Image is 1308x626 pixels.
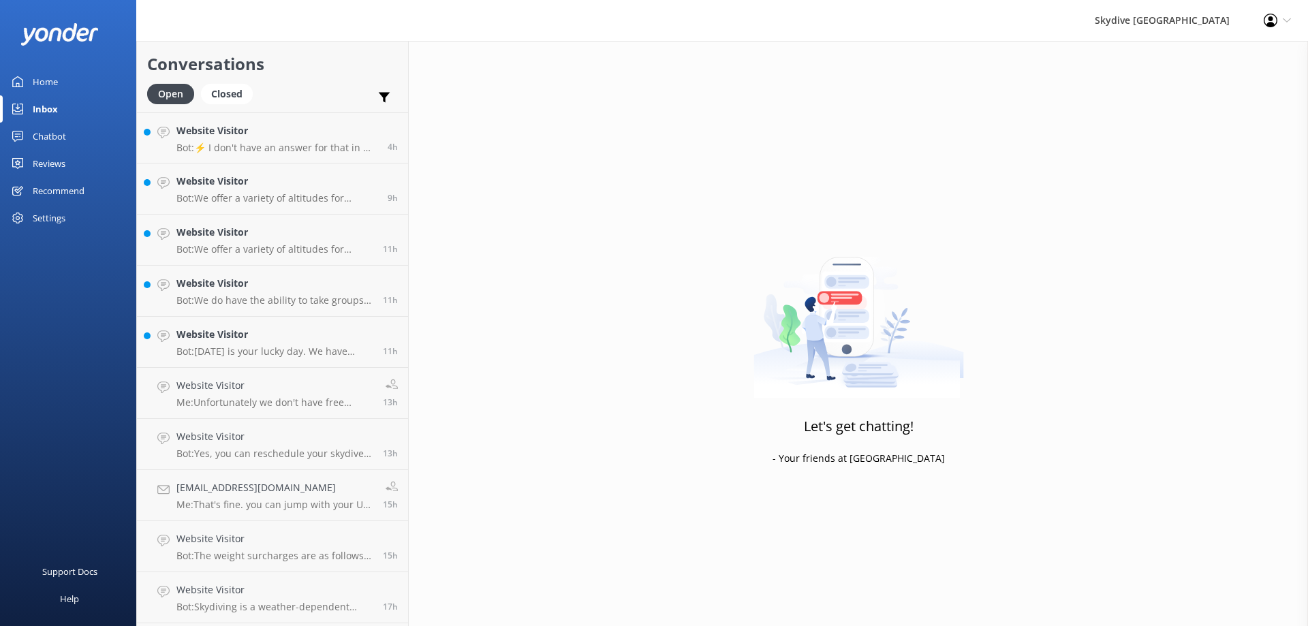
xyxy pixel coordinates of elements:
a: Website VisitorBot:We do have the ability to take groups on the same plane, but group sizes can v... [137,266,408,317]
a: [EMAIL_ADDRESS][DOMAIN_NAME]Me:That's fine. you can jump with your US solo jump license.15h [137,470,408,521]
p: Bot: The weight surcharges are as follows: - 94kg - 104kgs: $55.00 AUD - 105kg - 114kgs: $80.00 A... [176,550,373,562]
div: Home [33,68,58,95]
span: Oct 06 2025 07:30pm (UTC +10:00) Australia/Brisbane [383,345,398,357]
div: Recommend [33,177,84,204]
span: Oct 06 2025 05:45pm (UTC +10:00) Australia/Brisbane [383,396,398,408]
span: Oct 06 2025 03:58pm (UTC +10:00) Australia/Brisbane [383,550,398,561]
div: Chatbot [33,123,66,150]
span: Oct 06 2025 08:15pm (UTC +10:00) Australia/Brisbane [383,243,398,255]
h4: Website Visitor [176,174,377,189]
p: Bot: We offer a variety of altitudes for skydiving, with all dropzones providing jumps up to 15,0... [176,192,377,204]
h4: Website Visitor [176,225,373,240]
h4: Website Visitor [176,429,373,444]
div: Support Docs [42,558,97,585]
span: Oct 06 2025 07:41pm (UTC +10:00) Australia/Brisbane [383,294,398,306]
span: Oct 07 2025 02:55am (UTC +10:00) Australia/Brisbane [388,141,398,153]
a: Website VisitorBot:We offer a variety of altitudes for skydiving, with all dropzones providing ju... [137,215,408,266]
p: Me: That's fine. you can jump with your US solo jump license. [176,499,373,511]
img: artwork of a man stealing a conversation from at giant smartphone [753,228,964,398]
p: Bot: ⚡ I don't have an answer for that in my knowledge base. Please try and rephrase your questio... [176,142,377,154]
a: Website VisitorBot:[DATE] is your lucky day. We have exclusive offers when you book direct! Visit... [137,317,408,368]
span: Oct 06 2025 04:01pm (UTC +10:00) Australia/Brisbane [383,499,398,510]
h2: Conversations [147,51,398,77]
h4: Website Visitor [176,531,373,546]
p: Bot: Skydiving is a weather-dependent activity, and while it usually takes a couple of hours, you... [176,601,373,613]
h4: Website Visitor [176,276,373,291]
h4: Website Visitor [176,123,377,138]
span: Oct 06 2025 05:43pm (UTC +10:00) Australia/Brisbane [383,448,398,459]
a: Website VisitorBot:⚡ I don't have an answer for that in my knowledge base. Please try and rephras... [137,112,408,163]
a: Website VisitorMe:Unfortunately we don't have free transfer from [GEOGRAPHIC_DATA] to the [GEOGRA... [137,368,408,419]
h4: Website Visitor [176,327,373,342]
a: Closed [201,86,260,101]
h4: Website Visitor [176,582,373,597]
p: - Your friends at [GEOGRAPHIC_DATA] [773,451,945,466]
p: Bot: We do have the ability to take groups on the same plane, but group sizes can vary depending ... [176,294,373,307]
h4: Website Visitor [176,378,373,393]
div: Open [147,84,194,104]
div: Reviews [33,150,65,177]
a: Website VisitorBot:We offer a variety of altitudes for skydiving, with all dropzones providing ju... [137,163,408,215]
a: Website VisitorBot:Skydiving is a weather-dependent activity, and while it usually takes a couple... [137,572,408,623]
p: Bot: Yes, you can reschedule your skydive to an alternative date if you provide 24 hours notice. ... [176,448,373,460]
h4: [EMAIL_ADDRESS][DOMAIN_NAME] [176,480,373,495]
a: Open [147,86,201,101]
a: Website VisitorBot:Yes, you can reschedule your skydive to an alternative date if you provide 24 ... [137,419,408,470]
p: Bot: We offer a variety of altitudes for skydiving, with all dropzones providing jumps up to 15,0... [176,243,373,255]
img: yonder-white-logo.png [20,23,99,46]
div: Settings [33,204,65,232]
div: Inbox [33,95,58,123]
span: Oct 06 2025 09:26pm (UTC +10:00) Australia/Brisbane [388,192,398,204]
h3: Let's get chatting! [804,416,914,437]
div: Closed [201,84,253,104]
span: Oct 06 2025 01:58pm (UTC +10:00) Australia/Brisbane [383,601,398,612]
p: Me: Unfortunately we don't have free transfer from [GEOGRAPHIC_DATA] to the [GEOGRAPHIC_DATA] [176,396,373,409]
div: Help [60,585,79,612]
a: Website VisitorBot:The weight surcharges are as follows: - 94kg - 104kgs: $55.00 AUD - 105kg - 11... [137,521,408,572]
p: Bot: [DATE] is your lucky day. We have exclusive offers when you book direct! Visit our specials ... [176,345,373,358]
